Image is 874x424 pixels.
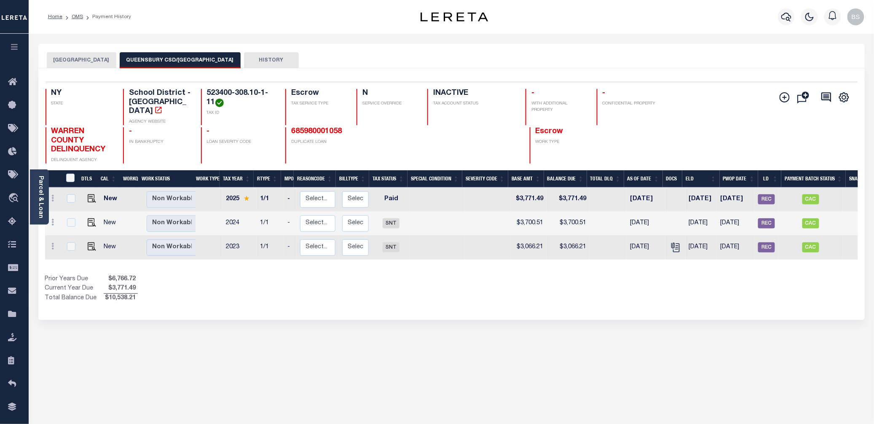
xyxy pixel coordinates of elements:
[129,89,191,116] h4: School District - [GEOGRAPHIC_DATA]
[846,170,871,188] th: SNAP: activate to sort column ascending
[223,236,257,260] td: 2023
[462,170,508,188] th: Severity Code: activate to sort column ascending
[51,89,113,98] h4: NY
[223,188,257,212] td: 2025
[720,170,759,188] th: PWOP Date: activate to sort column ascending
[97,170,120,188] th: CAL: activate to sort column ascending
[8,193,21,204] i: travel_explore
[207,128,210,135] span: -
[100,236,124,260] td: New
[547,212,590,236] td: $3,700.51
[531,89,534,97] span: -
[284,188,297,212] td: -
[686,188,717,212] td: [DATE]
[547,236,590,260] td: $3,066.21
[627,188,665,212] td: [DATE]
[244,52,299,68] button: HISTORY
[104,294,138,303] span: $10,538.21
[717,212,755,236] td: [DATE]
[257,236,284,260] td: 1/1
[294,170,336,188] th: ReasonCode: activate to sort column ascending
[802,242,819,252] span: CAC
[369,170,408,188] th: Tax Status: activate to sort column ascending
[129,119,191,125] p: AGENCY WEBSITE
[547,188,590,212] td: $3,771.49
[61,170,78,188] th: &nbsp;
[758,218,775,228] span: REC
[284,212,297,236] td: -
[511,212,547,236] td: $3,700.51
[47,52,116,68] button: [GEOGRAPHIC_DATA]
[207,139,276,145] p: LOAN SEVERITY CODE
[511,236,547,260] td: $3,066.21
[383,218,399,228] span: SNT
[536,128,563,135] span: Escrow
[257,188,284,212] td: 1/1
[104,284,138,293] span: $3,771.49
[45,294,104,303] td: Total Balance Due
[433,89,515,98] h4: INACTIVE
[627,212,665,236] td: [DATE]
[531,101,587,113] p: WITH ADDITIONAL PROPERTY
[686,236,717,260] td: [DATE]
[758,170,781,188] th: LD: activate to sort column ascending
[100,212,124,236] td: New
[624,170,663,188] th: As of Date: activate to sort column ascending
[433,101,515,107] p: TAX ACCOUNT STATUS
[129,128,132,135] span: -
[362,101,418,107] p: SERVICE OVERRIDE
[511,188,547,212] td: $3,771.49
[603,101,665,107] p: CONFIDENTIAL PROPERTY
[663,170,683,188] th: Docs
[802,196,819,202] a: CAC
[758,196,775,202] a: REC
[100,188,124,212] td: New
[38,176,43,218] a: Parcel & Loan
[78,170,97,188] th: DTLS
[383,242,399,252] span: SNT
[802,220,819,226] a: CAC
[45,170,61,188] th: &nbsp;&nbsp;&nbsp;&nbsp;&nbsp;&nbsp;&nbsp;&nbsp;&nbsp;&nbsp;
[104,275,138,284] span: $6,766.72
[362,89,418,98] h4: N
[717,188,755,212] td: [DATE]
[686,212,717,236] td: [DATE]
[291,128,342,135] a: 685980001058
[254,170,281,188] th: RType: activate to sort column ascending
[291,101,346,107] p: TAX SERVICE TYPE
[544,170,587,188] th: Balance Due: activate to sort column ascending
[83,13,131,21] li: Payment History
[758,194,775,204] span: REC
[536,139,598,145] p: WORK TYPE
[281,170,294,188] th: MPO
[220,170,254,188] th: Tax Year: activate to sort column ascending
[207,89,276,107] h4: 523400-308.10-1-11
[802,244,819,250] a: CAC
[51,101,113,107] p: STATE
[48,14,62,19] a: Home
[72,14,83,19] a: OMS
[45,275,104,284] td: Prior Years Due
[508,170,544,188] th: Base Amt: activate to sort column ascending
[138,170,195,188] th: Work Status
[627,236,665,260] td: [DATE]
[603,89,606,97] span: -
[421,12,488,21] img: logo-dark.svg
[291,89,346,98] h4: Escrow
[207,110,276,116] p: TAX ID
[291,139,421,145] p: DUPLICATE LOAN
[802,218,819,228] span: CAC
[682,170,719,188] th: ELD: activate to sort column ascending
[781,170,846,188] th: Payment Batch Status: activate to sort column ascending
[257,212,284,236] td: 1/1
[372,188,410,212] td: Paid
[129,139,191,145] p: IN BANKRUPTCY
[758,220,775,226] a: REC
[336,170,369,188] th: BillType: activate to sort column ascending
[45,284,104,293] td: Current Year Due
[758,244,775,250] a: REC
[758,242,775,252] span: REC
[120,52,241,68] button: QUEENSBURY CSD/[GEOGRAPHIC_DATA]
[847,8,864,25] img: svg+xml;base64,PHN2ZyB4bWxucz0iaHR0cDovL3d3dy53My5vcmcvMjAwMC9zdmciIHBvaW50ZXItZXZlbnRzPSJub25lIi...
[120,170,138,188] th: WorkQ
